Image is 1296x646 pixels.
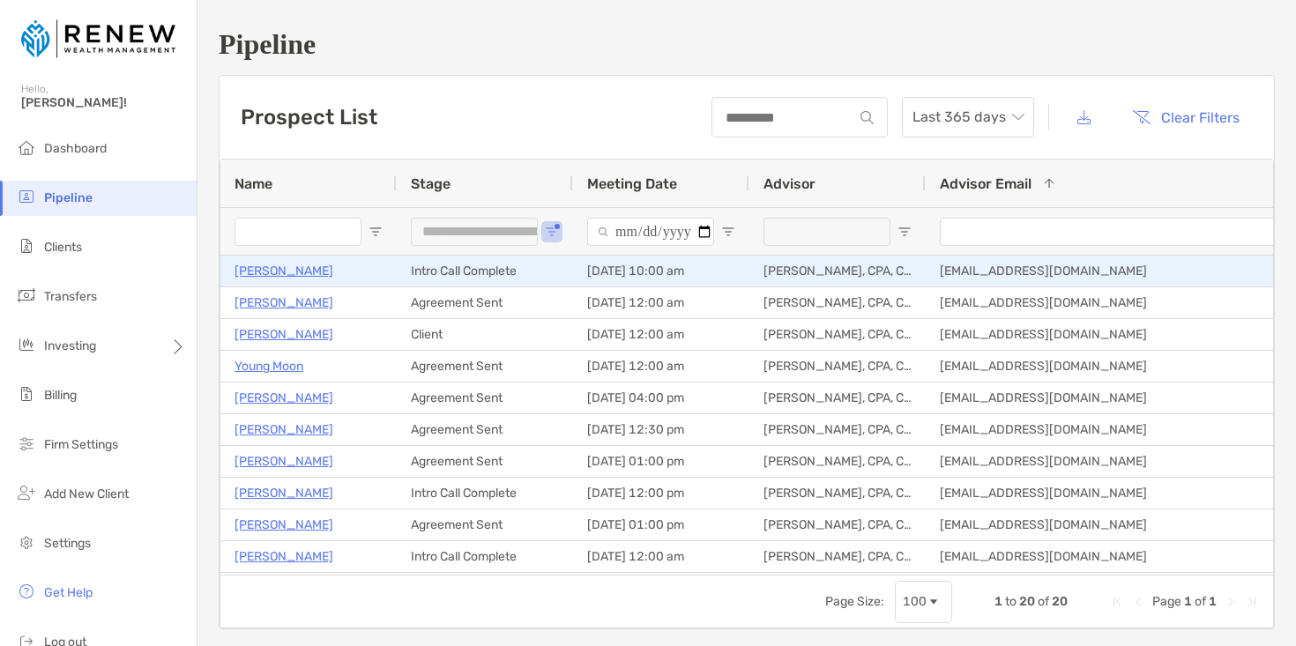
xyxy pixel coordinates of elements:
[235,546,333,568] a: [PERSON_NAME]
[397,478,573,509] div: Intro Call Complete
[44,486,129,501] span: Add New Client
[397,573,573,604] div: Intro Call Complete
[397,256,573,286] div: Intro Call Complete
[749,573,926,604] div: [PERSON_NAME], CPA, CFP®
[940,175,1032,192] span: Advisor Email
[241,105,377,130] h3: Prospect List
[749,319,926,350] div: [PERSON_NAME], CPA, CFP®
[397,509,573,540] div: Agreement Sent
[1152,594,1181,609] span: Page
[235,482,333,504] a: [PERSON_NAME]
[397,414,573,445] div: Agreement Sent
[573,414,749,445] div: [DATE] 12:30 pm
[397,287,573,318] div: Agreement Sent
[749,256,926,286] div: [PERSON_NAME], CPA, CFP®
[1119,98,1253,137] button: Clear Filters
[235,218,361,246] input: Name Filter Input
[1052,594,1068,609] span: 20
[235,514,333,536] a: [PERSON_NAME]
[573,446,749,477] div: [DATE] 01:00 pm
[825,594,884,609] div: Page Size:
[369,225,383,239] button: Open Filter Menu
[573,478,749,509] div: [DATE] 12:00 pm
[219,28,1275,61] h1: Pipeline
[16,186,37,207] img: pipeline icon
[749,351,926,382] div: [PERSON_NAME], CPA, CFP®
[44,289,97,304] span: Transfers
[235,323,333,345] a: [PERSON_NAME]
[397,382,573,413] div: Agreement Sent
[235,260,333,282] a: [PERSON_NAME]
[749,446,926,477] div: [PERSON_NAME], CPA, CFP®
[573,287,749,318] div: [DATE] 12:00 am
[573,319,749,350] div: [DATE] 12:00 am
[44,585,93,600] span: Get Help
[235,355,303,377] a: Young Moon
[573,509,749,540] div: [DATE] 01:00 pm
[587,218,714,246] input: Meeting Date Filter Input
[44,437,118,452] span: Firm Settings
[235,387,333,409] a: [PERSON_NAME]
[903,594,927,609] div: 100
[411,175,451,192] span: Stage
[749,541,926,572] div: [PERSON_NAME], CPA, CFP®
[16,482,37,503] img: add_new_client icon
[1131,595,1145,609] div: Previous Page
[16,285,37,306] img: transfers icon
[16,531,37,553] img: settings icon
[16,334,37,355] img: investing icon
[763,175,816,192] span: Advisor
[749,509,926,540] div: [PERSON_NAME], CPA, CFP®
[44,240,82,255] span: Clients
[397,541,573,572] div: Intro Call Complete
[235,175,272,192] span: Name
[1110,595,1124,609] div: First Page
[587,175,677,192] span: Meeting Date
[573,573,749,604] div: [DATE] 01:00 pm
[235,419,333,441] a: [PERSON_NAME]
[21,7,175,71] img: Zoe Logo
[397,319,573,350] div: Client
[1005,594,1017,609] span: to
[44,141,107,156] span: Dashboard
[235,292,333,314] a: [PERSON_NAME]
[994,594,1002,609] span: 1
[44,338,96,353] span: Investing
[573,382,749,413] div: [DATE] 04:00 pm
[397,446,573,477] div: Agreement Sent
[44,536,91,551] span: Settings
[16,137,37,158] img: dashboard icon
[16,433,37,454] img: firm-settings icon
[545,225,559,239] button: Open Filter Menu
[1184,594,1192,609] span: 1
[573,541,749,572] div: [DATE] 12:00 am
[44,388,77,403] span: Billing
[749,287,926,318] div: [PERSON_NAME], CPA, CFP®
[1019,594,1035,609] span: 20
[749,478,926,509] div: [PERSON_NAME], CPA, CFP®
[16,383,37,405] img: billing icon
[749,382,926,413] div: [PERSON_NAME], CPA, CFP®
[573,351,749,382] div: [DATE] 12:00 am
[235,450,333,472] a: [PERSON_NAME]
[1224,595,1238,609] div: Next Page
[16,235,37,256] img: clients icon
[860,111,874,124] img: input icon
[44,190,93,205] span: Pipeline
[1195,594,1206,609] span: of
[1209,594,1217,609] span: 1
[573,256,749,286] div: [DATE] 10:00 am
[21,95,186,110] span: [PERSON_NAME]!
[895,581,952,623] div: Page Size
[1245,595,1259,609] div: Last Page
[912,98,1024,137] span: Last 365 days
[749,414,926,445] div: [PERSON_NAME], CPA, CFP®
